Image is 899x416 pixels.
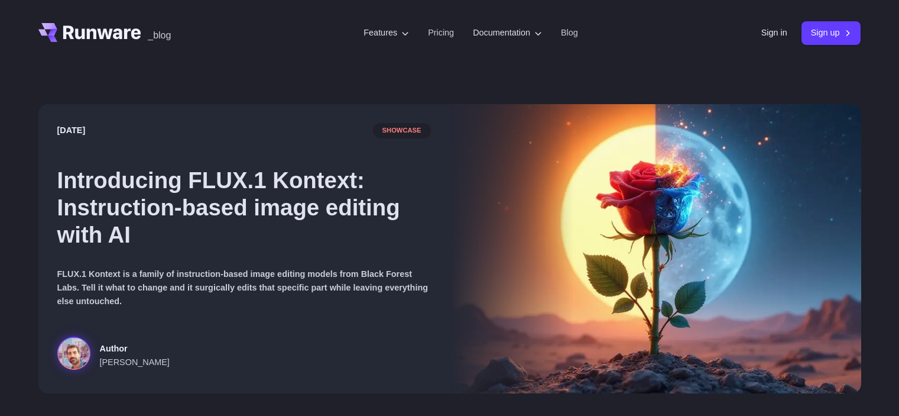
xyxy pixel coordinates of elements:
img: Surreal rose in a desert landscape, split between day and night with the sun and moon aligned beh... [450,104,861,394]
label: Features [364,26,409,40]
span: _blog [148,31,171,40]
a: Pricing [428,26,454,40]
a: Sign up [801,21,861,44]
a: _blog [148,23,171,42]
label: Documentation [473,26,542,40]
a: Surreal rose in a desert landscape, split between day and night with the sun and moon aligned beh... [57,337,170,375]
span: showcase [373,123,431,138]
span: [PERSON_NAME] [100,356,170,369]
span: Author [100,342,170,356]
a: Sign in [761,26,787,40]
a: Go to / [38,23,141,42]
p: FLUX.1 Kontext is a family of instruction-based image editing models from Black Forest Labs. Tell... [57,267,431,308]
time: [DATE] [57,124,86,137]
h1: Introducing FLUX.1 Kontext: Instruction-based image editing with AI [57,167,431,249]
a: Blog [561,26,578,40]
